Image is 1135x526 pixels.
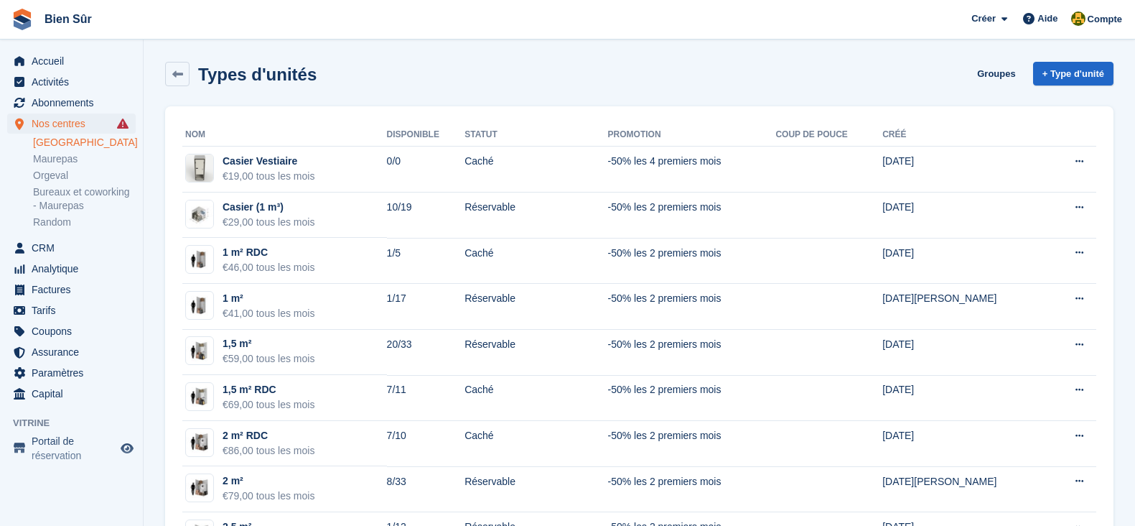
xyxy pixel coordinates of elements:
[882,284,1052,330] td: [DATE][PERSON_NAME]
[882,375,1052,421] td: [DATE]
[32,238,118,258] span: CRM
[971,11,996,26] span: Créer
[223,260,314,275] div: €46,00 tous les mois
[7,114,136,134] a: menu
[387,147,465,193] td: 0/0
[223,291,314,306] div: 1 m²
[33,152,136,166] a: Maurepas
[882,193,1052,239] td: [DATE]
[387,124,465,147] th: Disponible
[186,249,213,270] img: box-1m2.jpg
[608,375,776,421] td: -50% les 2 premiers mois
[1033,62,1113,86] a: + Type d'unité
[775,124,882,147] th: Coup de pouce
[608,330,776,376] td: -50% les 2 premiers mois
[13,416,143,430] span: Vitrine
[464,421,607,467] td: Caché
[7,259,136,279] a: menu
[186,432,213,453] img: box-2m2.jpg
[32,280,118,300] span: Factures
[387,466,465,512] td: 8/33
[7,384,136,404] a: menu
[39,7,98,31] a: Bien Sûr
[32,114,118,134] span: Nos centres
[464,238,607,284] td: Caché
[186,154,213,182] img: locker%20petit%20casier.png
[32,51,118,71] span: Accueil
[464,193,607,239] td: Réservable
[464,284,607,330] td: Réservable
[882,466,1052,512] td: [DATE][PERSON_NAME]
[7,51,136,71] a: menu
[33,169,136,183] a: Orgeval
[223,382,314,397] div: 1,5 m² RDC
[33,136,136,149] a: [GEOGRAPHIC_DATA]
[1037,11,1057,26] span: Aide
[7,238,136,258] a: menu
[11,9,33,30] img: stora-icon-8386f47178a22dfd0bd8f6a31ec36ba5ce8667c1dd55bd0f319d3a0aa187defe.svg
[1071,11,1085,26] img: Fatima Kelaaoui
[223,245,314,260] div: 1 m² RDC
[7,93,136,113] a: menu
[118,440,136,457] a: Boutique d'aperçu
[882,124,1052,147] th: Créé
[608,284,776,330] td: -50% les 2 premiers mois
[387,421,465,467] td: 7/10
[7,280,136,300] a: menu
[182,124,387,147] th: Nom
[223,169,314,184] div: €19,00 tous les mois
[32,259,118,279] span: Analytique
[882,147,1052,193] td: [DATE]
[223,306,314,321] div: €41,00 tous les mois
[32,93,118,113] span: Abonnements
[223,154,314,169] div: Casier Vestiaire
[7,300,136,320] a: menu
[464,375,607,421] td: Caché
[882,330,1052,376] td: [DATE]
[186,387,213,407] img: box-1,5m2.jpg
[387,375,465,421] td: 7/11
[882,421,1052,467] td: [DATE]
[32,321,118,341] span: Coupons
[7,72,136,92] a: menu
[464,124,607,147] th: Statut
[882,238,1052,284] td: [DATE]
[7,434,136,463] a: menu
[608,421,776,467] td: -50% les 2 premiers mois
[223,397,314,412] div: €69,00 tous les mois
[32,384,118,404] span: Capital
[608,466,776,512] td: -50% les 2 premiers mois
[33,185,136,213] a: Bureaux et coworking - Maurepas
[464,466,607,512] td: Réservable
[223,336,314,351] div: 1,5 m²
[7,342,136,362] a: menu
[971,62,1021,86] a: Groupes
[186,200,213,228] img: locker%201m3.jpg
[223,489,314,504] div: €79,00 tous les mois
[464,147,607,193] td: Caché
[223,443,314,458] div: €86,00 tous les mois
[464,330,607,376] td: Réservable
[198,65,317,84] h2: Types d'unités
[32,363,118,383] span: Paramètres
[223,351,314,366] div: €59,00 tous les mois
[387,193,465,239] td: 10/19
[223,200,314,215] div: Casier (1 m³)
[387,330,465,376] td: 20/33
[608,193,776,239] td: -50% les 2 premiers mois
[608,238,776,284] td: -50% les 2 premiers mois
[186,341,213,361] img: 15-sqft-unit.jpg
[186,478,213,499] img: 20-sqft-unit.jpg
[1088,12,1122,27] span: Compte
[223,215,314,230] div: €29,00 tous les mois
[7,363,136,383] a: menu
[33,216,136,229] a: Random
[223,474,314,489] div: 2 m²
[223,428,314,443] div: 2 m² RDC
[117,118,129,129] i: Des échecs de synchronisation des entrées intelligentes se sont produits
[7,321,136,341] a: menu
[32,72,118,92] span: Activités
[387,238,465,284] td: 1/5
[608,147,776,193] td: -50% les 4 premiers mois
[186,295,213,316] img: 10-sqft-unit.jpg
